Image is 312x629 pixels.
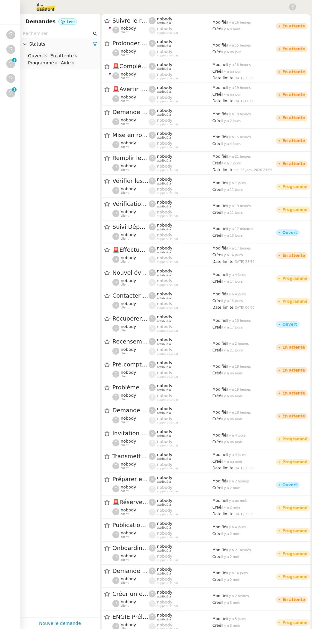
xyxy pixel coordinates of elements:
span: suppervisé par [157,77,178,80]
span: attribué à [157,44,171,48]
span: client [121,421,129,424]
p: 1 [13,58,16,64]
app-user-label: suppervisé par [149,370,212,379]
span: nobody [121,347,136,352]
span: nobody [157,17,172,21]
span: nobody [157,347,172,352]
span: il y a 15 jours [221,299,243,303]
span: Date limite [212,305,233,310]
span: nobody [157,278,172,283]
span: [DATE] 00:00 [233,99,254,103]
span: il y a 4 jours [221,142,241,146]
span: Modifié [212,135,226,139]
span: suppervisé par [157,260,178,264]
div: En attente [282,24,305,28]
app-user-label: attribué à [149,429,212,437]
div: En attente [282,47,305,51]
span: client [121,214,129,218]
span: Vérification des contrats freelances [112,201,149,207]
span: client [121,145,129,149]
app-user-label: suppervisé par [149,278,212,287]
app-user-label: suppervisé par [149,187,212,195]
span: Modifié [212,20,226,25]
div: En attente [282,162,305,166]
span: Demande VALOXY pour Pennylane - Montants importants sans justificatifs [112,408,149,413]
div: En attente [282,391,305,395]
span: nobody [157,177,172,182]
span: Modifié [212,341,226,346]
span: suppervisé par [157,192,178,195]
div: En attente [282,345,305,349]
span: attribué à [157,159,171,163]
span: attribué à [157,365,171,369]
app-user-detailed-label: client [112,301,149,309]
app-user-label: suppervisé par [149,49,212,57]
span: nobody [157,141,172,146]
span: Créé [212,299,221,303]
div: En attente [282,116,305,120]
span: Modifié [212,387,226,392]
span: il y a 2 jours [221,119,241,123]
span: il y a 15 heures [226,135,251,139]
span: il y a un jour [221,93,241,96]
span: nobody [157,210,172,214]
span: Statuts [29,40,93,48]
app-user-label: attribué à [149,406,212,415]
span: suppervisé par [157,123,178,126]
span: [DATE] 00:00 [233,306,254,309]
app-user-label: suppervisé par [149,164,212,172]
span: client [121,99,129,103]
span: client [121,283,129,286]
div: Ouvert [28,53,43,59]
span: nobody [157,39,172,44]
app-user-detailed-label: client [112,278,149,286]
span: Date limite [212,168,233,172]
span: Créé [212,141,221,146]
app-user-label: suppervisé par [149,95,212,103]
span: Modifié [212,246,226,250]
span: 🚨 [112,246,119,253]
span: nobody [157,314,172,319]
span: client [121,329,129,332]
app-user-detailed-label: client [112,49,149,57]
app-user-label: attribué à [149,108,212,116]
span: il y a 15 heures [226,44,251,47]
span: nobody [121,278,136,283]
span: client [121,168,129,172]
span: nobody [157,85,172,90]
app-user-label: suppervisé par [149,118,212,126]
app-user-detailed-label: client [112,393,149,401]
span: nobody [157,393,172,398]
span: il y a 21 heures [226,155,251,158]
span: attribué à [157,274,171,277]
span: suppervisé par [157,306,178,310]
app-user-label: attribué à [149,39,212,47]
span: il y a 19 heures [226,388,251,391]
span: nobody [157,383,172,388]
span: Modifié [212,112,226,116]
span: client [121,375,129,378]
span: Modifié [212,272,226,277]
span: nobody [121,72,136,76]
span: [DATE] 23:59 [233,76,254,80]
span: client [121,352,129,355]
div: En attente [282,368,305,372]
span: il y a 4 jours [226,273,246,277]
span: Modifié [212,292,226,296]
span: il y a un mois [221,417,243,421]
span: Créé [212,119,221,123]
app-user-label: attribué à [149,200,212,208]
span: Créé [212,69,221,74]
span: nobody [121,95,136,99]
span: il y a 17 jours [221,326,243,329]
span: nobody [157,292,172,296]
span: nobody [157,154,172,159]
app-user-label: attribué à [149,62,212,70]
app-user-label: attribué à [149,337,212,346]
div: En attente [282,254,305,257]
div: Programmé [282,185,308,189]
div: Programmé [282,277,308,280]
span: suppervisé par [157,31,178,35]
app-user-label: attribué à [149,269,212,277]
span: Créé [212,253,221,257]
